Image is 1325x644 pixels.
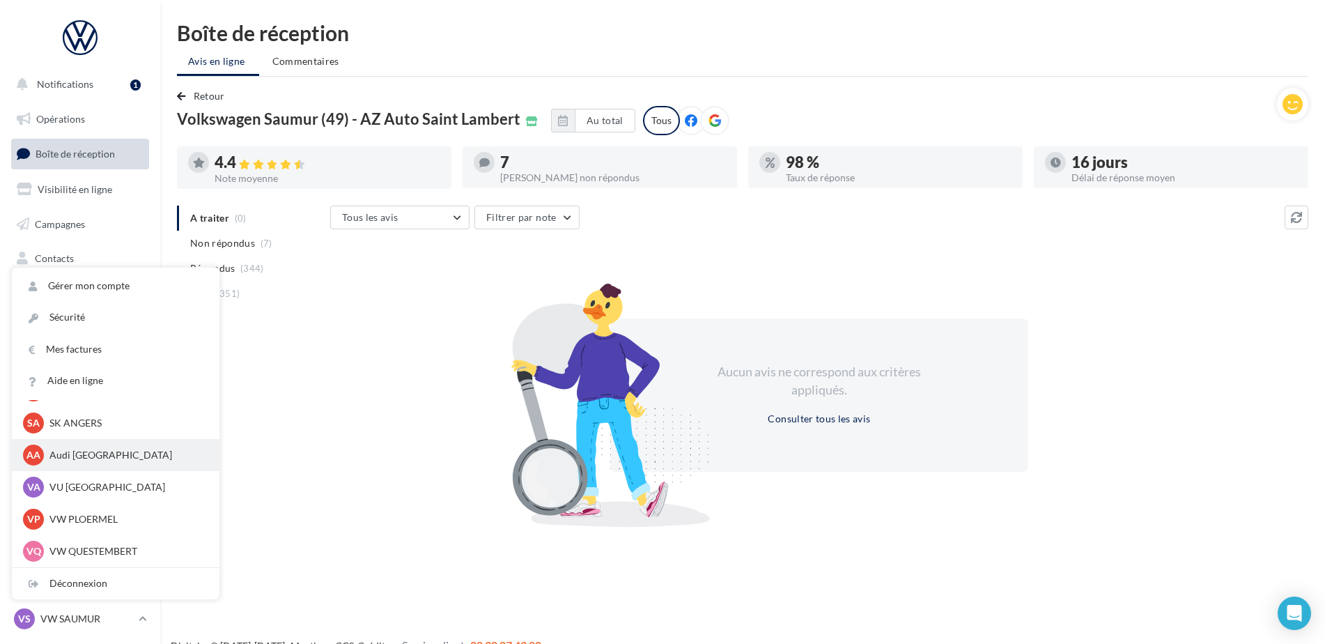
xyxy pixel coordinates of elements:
span: Contacts [35,252,74,264]
div: 98 % [786,155,1012,170]
button: Retour [177,88,231,105]
span: (7) [261,238,272,249]
div: 16 jours [1071,155,1297,170]
button: Notifications 1 [8,70,146,99]
span: Commentaires [272,54,339,68]
div: Tous [643,106,680,135]
a: Médiathèque [8,279,152,308]
span: Visibilité en ligne [38,183,112,195]
span: (351) [217,288,240,299]
a: Contacts [8,244,152,273]
a: Calendrier [8,314,152,343]
span: Boîte de réception [36,148,115,160]
div: 1 [130,79,141,91]
div: Délai de réponse moyen [1071,173,1297,183]
button: Au total [551,109,635,132]
div: 4.4 [215,155,440,171]
button: Consulter tous les avis [762,411,876,427]
a: Gérer mon compte [12,270,219,302]
a: Mes factures [12,334,219,365]
span: Campagnes [35,217,85,229]
a: Opérations [8,105,152,134]
a: VS VW SAUMUR [11,606,149,632]
button: Filtrer par note [474,206,580,229]
div: Taux de réponse [786,173,1012,183]
a: Sécurité [12,302,219,333]
div: [PERSON_NAME] non répondus [500,173,726,183]
a: Visibilité en ligne [8,175,152,204]
span: VA [27,480,40,494]
div: Aucun avis ne correspond aux critères appliqués. [699,363,939,399]
span: VQ [26,544,41,558]
span: VS [18,612,31,626]
p: VW QUESTEMBERT [49,544,203,558]
div: Note moyenne [215,174,440,183]
span: SA [27,416,40,430]
p: Audi [GEOGRAPHIC_DATA] [49,448,203,462]
span: VP [27,512,40,526]
div: Open Intercom Messenger [1278,597,1311,630]
span: Notifications [37,78,93,90]
span: Retour [194,90,225,102]
span: (344) [240,263,264,274]
p: VW SAUMUR [40,612,133,626]
span: Volkswagen Saumur (49) - AZ Auto Saint Lambert [177,112,520,127]
a: Campagnes DataOnDemand [8,394,152,436]
div: 7 [500,155,726,170]
div: Boîte de réception [177,22,1308,43]
p: VW PLOERMEL [49,512,203,526]
button: Tous les avis [330,206,470,229]
a: Aide en ligne [12,365,219,397]
span: Opérations [36,113,85,125]
p: VU [GEOGRAPHIC_DATA] [49,480,203,494]
a: PLV et print personnalisable [8,348,152,389]
button: Au total [575,109,635,132]
p: SK ANGERS [49,416,203,430]
span: AA [26,448,40,462]
a: Campagnes [8,210,152,239]
span: Répondus [190,261,235,275]
div: Déconnexion [12,568,219,599]
span: Non répondus [190,236,255,250]
span: Tous les avis [342,211,398,223]
a: Boîte de réception [8,139,152,169]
